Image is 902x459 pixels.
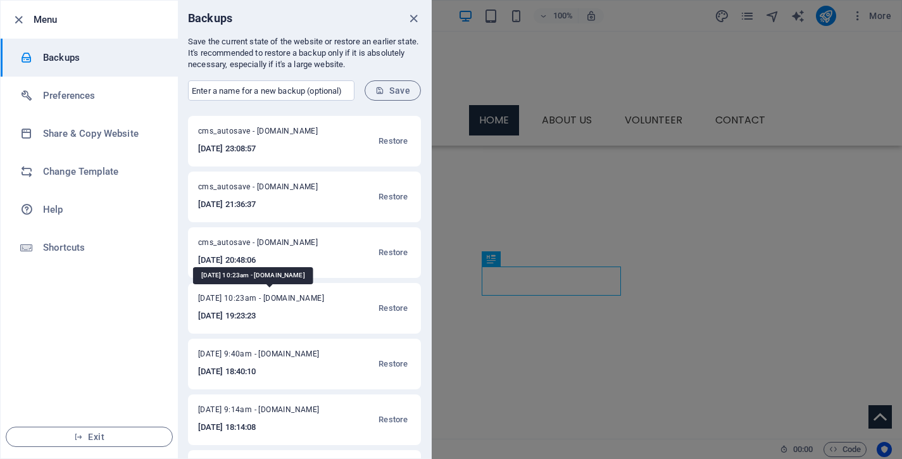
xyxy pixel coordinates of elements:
span: cms_autosave - [DOMAIN_NAME] [198,182,334,197]
span: cms_autosave - [DOMAIN_NAME] [198,237,334,253]
a: Help [1,191,178,229]
h6: Backups [43,50,160,65]
h6: Shortcuts [43,240,160,255]
button: Exit [6,427,173,447]
h6: [DATE] 18:14:08 [198,420,335,435]
button: Restore [375,126,411,156]
span: Restore [379,134,408,149]
h6: [DATE] 20:48:06 [198,253,334,268]
input: Enter a name for a new backup (optional) [188,80,354,101]
span: Save [375,85,410,96]
h6: Preferences [43,88,160,103]
span: Exit [16,432,162,442]
button: Save [365,80,421,101]
span: cms_autosave - [DOMAIN_NAME] [198,126,334,141]
span: Restore [379,301,408,316]
button: Restore [375,237,411,268]
h6: [DATE] 18:40:10 [198,364,335,379]
button: Restore [375,349,411,379]
h6: Menu [34,12,168,27]
span: Restore [379,356,408,372]
span: Sat Sept 6, 2025, 9:40am - civiclightworks.org [198,349,335,364]
span: Restore [379,245,408,260]
h6: [DATE] 19:23:23 [198,308,337,324]
h6: Change Template [43,164,160,179]
span: Sat Sept 6, 2025, 9:14am - civiclightworks.org [198,405,335,420]
button: close [406,11,421,26]
h6: Help [43,202,160,217]
h6: [DATE] 23:08:57 [198,141,334,156]
h6: [DATE] 21:36:37 [198,197,334,212]
button: Restore [375,293,411,324]
button: Restore [375,182,411,212]
button: Restore [375,405,411,435]
p: Save the current state of the website or restore an earlier state. It's recommended to restore a ... [188,36,421,70]
span: Restore [379,189,408,204]
h6: Backups [188,11,232,26]
h6: Share & Copy Website [43,126,160,141]
span: Restore [379,412,408,427]
span: [DATE] 10:23am - [DOMAIN_NAME] [198,293,337,308]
